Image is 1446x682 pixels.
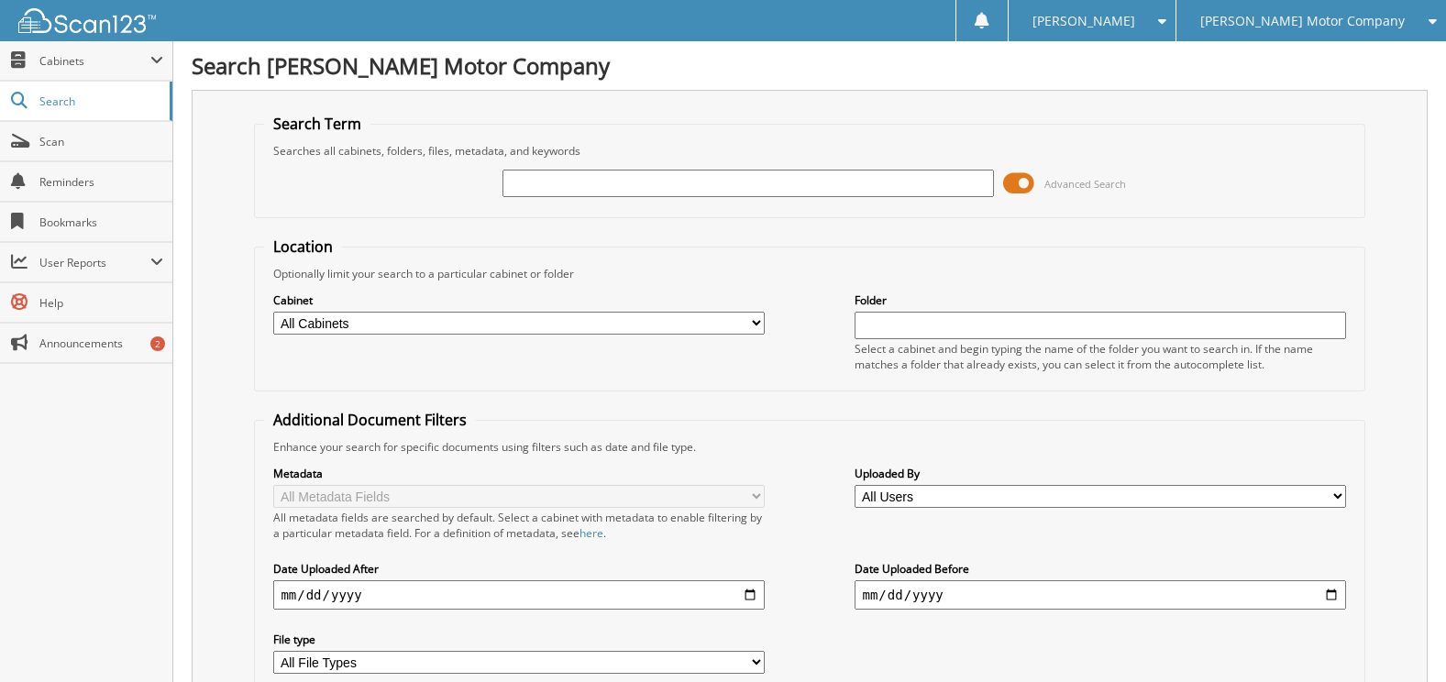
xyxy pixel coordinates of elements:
span: Bookmarks [39,214,163,230]
div: Enhance your search for specific documents using filters such as date and file type. [264,439,1354,455]
span: [PERSON_NAME] Motor Company [1200,16,1405,27]
label: File type [273,632,764,647]
input: start [273,580,764,610]
div: Optionally limit your search to a particular cabinet or folder [264,266,1354,281]
span: Help [39,295,163,311]
div: Select a cabinet and begin typing the name of the folder you want to search in. If the name match... [855,341,1345,372]
a: here [580,525,603,541]
label: Uploaded By [855,466,1345,481]
span: User Reports [39,255,150,270]
span: Scan [39,134,163,149]
span: [PERSON_NAME] [1032,16,1135,27]
input: end [855,580,1345,610]
label: Date Uploaded After [273,561,764,577]
label: Date Uploaded Before [855,561,1345,577]
span: Search [39,93,160,109]
legend: Additional Document Filters [264,410,476,430]
legend: Location [264,236,342,257]
span: Reminders [39,174,163,190]
span: Cabinets [39,53,150,69]
legend: Search Term [264,114,370,134]
div: Searches all cabinets, folders, files, metadata, and keywords [264,143,1354,159]
span: Advanced Search [1044,177,1126,191]
div: All metadata fields are searched by default. Select a cabinet with metadata to enable filtering b... [273,510,764,541]
h1: Search [PERSON_NAME] Motor Company [192,50,1428,81]
label: Metadata [273,466,764,481]
span: Announcements [39,335,163,351]
label: Cabinet [273,292,764,308]
label: Folder [855,292,1345,308]
img: scan123-logo-white.svg [18,8,156,33]
div: 2 [150,336,165,351]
